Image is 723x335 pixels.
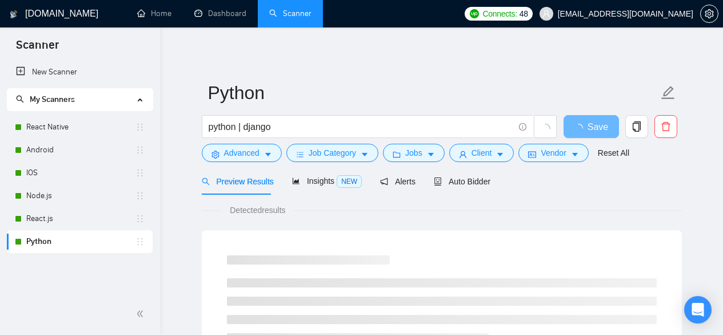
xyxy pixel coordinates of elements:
span: caret-down [571,150,579,159]
span: Save [588,120,608,134]
span: user [459,150,467,159]
span: Insights [292,176,362,186]
span: Scanner [7,37,68,61]
span: loading [540,124,550,134]
li: React.js [7,207,153,230]
button: idcardVendorcaret-down [518,144,588,162]
button: Save [564,115,619,138]
span: My Scanners [16,94,75,104]
span: Detected results [222,204,293,216]
span: My Scanners [30,94,75,104]
span: holder [135,214,145,223]
span: idcard [528,150,536,159]
a: IOS [26,161,135,184]
a: Node.js [26,184,135,207]
span: robot [434,178,442,186]
a: React.js [26,207,135,230]
button: userClientcaret-down [449,144,514,162]
span: holder [135,237,145,246]
span: user [542,10,550,18]
img: upwork-logo.png [470,9,479,18]
span: holder [135,168,145,178]
span: holder [135,123,145,132]
span: double-left [136,308,147,320]
input: Search Freelance Jobs... [209,120,514,134]
li: Android [7,139,153,161]
span: 48 [520,7,528,20]
span: caret-down [361,150,369,159]
span: Connects: [482,7,517,20]
li: Python [7,230,153,253]
span: folder [393,150,401,159]
div: Open Intercom Messenger [684,296,712,324]
button: settingAdvancedcaret-down [202,144,282,162]
span: holder [135,191,145,200]
span: search [202,178,210,186]
a: searchScanner [269,9,311,18]
li: React Native [7,116,153,139]
span: Advanced [224,147,259,159]
span: caret-down [496,150,504,159]
span: Preview Results [202,177,274,186]
span: setting [211,150,219,159]
span: Client [472,147,492,159]
a: Reset All [598,147,629,159]
a: React Native [26,116,135,139]
span: Job Category [309,147,356,159]
img: logo [10,5,18,23]
button: delete [654,115,677,138]
button: barsJob Categorycaret-down [286,144,378,162]
span: search [16,95,24,103]
span: notification [380,178,388,186]
span: copy [626,121,648,132]
span: area-chart [292,177,300,185]
span: caret-down [427,150,435,159]
span: bars [296,150,304,159]
button: setting [700,5,718,23]
span: caret-down [264,150,272,159]
button: copy [625,115,648,138]
span: Vendor [541,147,566,159]
span: edit [661,85,676,100]
span: Alerts [380,177,416,186]
span: holder [135,145,145,155]
span: Auto Bidder [434,177,490,186]
button: folderJobscaret-down [383,144,445,162]
a: homeHome [137,9,171,18]
span: Jobs [405,147,422,159]
a: dashboardDashboard [194,9,246,18]
li: IOS [7,161,153,184]
a: setting [700,9,718,18]
span: loading [574,124,588,133]
a: Android [26,139,135,161]
a: New Scanner [16,61,143,84]
span: NEW [337,175,362,188]
input: Scanner name... [208,78,658,107]
li: New Scanner [7,61,153,84]
span: setting [701,9,718,18]
a: Python [26,230,135,253]
span: info-circle [519,123,526,131]
span: delete [655,121,677,132]
li: Node.js [7,184,153,207]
